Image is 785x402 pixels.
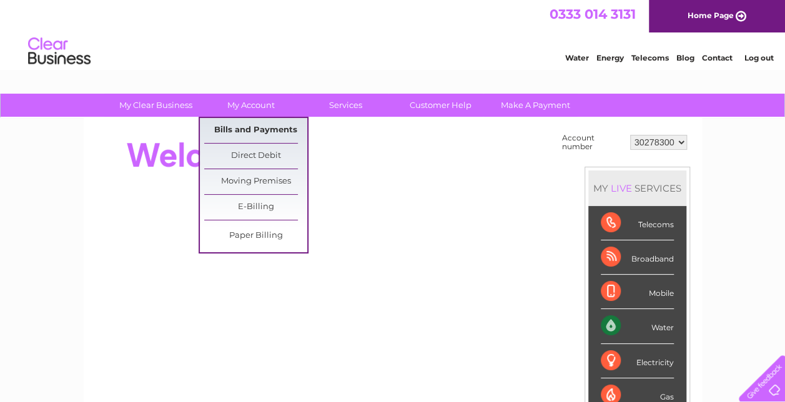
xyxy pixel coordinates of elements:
div: MY SERVICES [588,170,686,206]
a: E-Billing [204,195,307,220]
a: Direct Debit [204,144,307,169]
div: Electricity [601,344,674,378]
a: Paper Billing [204,223,307,248]
div: Water [601,309,674,343]
a: Services [294,94,397,117]
a: 0333 014 3131 [550,6,636,22]
a: Water [565,53,589,62]
div: Clear Business is a trading name of Verastar Limited (registered in [GEOGRAPHIC_DATA] No. 3667643... [98,7,688,61]
img: logo.png [27,32,91,71]
a: Make A Payment [484,94,587,117]
a: Blog [676,53,694,62]
td: Account number [559,130,627,154]
div: Mobile [601,275,674,309]
a: Telecoms [631,53,669,62]
a: Customer Help [389,94,492,117]
a: Bills and Payments [204,118,307,143]
a: Moving Premises [204,169,307,194]
a: Energy [596,53,624,62]
div: Telecoms [601,206,674,240]
div: LIVE [608,182,634,194]
a: Log out [744,53,773,62]
a: My Account [199,94,302,117]
div: Broadband [601,240,674,275]
a: Contact [702,53,733,62]
a: My Clear Business [104,94,207,117]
